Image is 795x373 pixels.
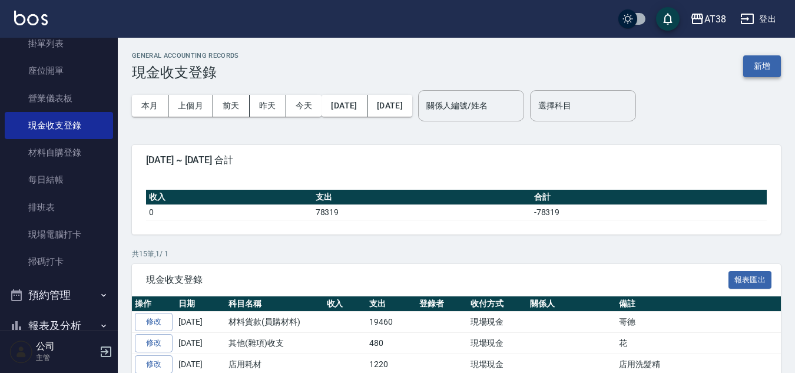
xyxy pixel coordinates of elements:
[175,312,226,333] td: [DATE]
[656,7,680,31] button: save
[146,274,728,286] span: 現金收支登錄
[367,95,412,117] button: [DATE]
[5,166,113,193] a: 每日結帳
[5,221,113,248] a: 現場電腦打卡
[5,139,113,166] a: 材料自購登錄
[685,7,731,31] button: AT38
[5,311,113,341] button: 報表及分析
[132,64,239,81] h3: 現金收支登錄
[704,12,726,27] div: AT38
[213,95,250,117] button: 前天
[132,52,239,60] h2: GENERAL ACCOUNTING RECORDS
[226,296,324,312] th: 科目名稱
[168,95,213,117] button: 上個月
[324,296,367,312] th: 收入
[313,190,531,205] th: 支出
[743,60,781,71] a: 新增
[146,204,313,220] td: 0
[226,333,324,354] td: 其他(雜項)收支
[527,296,616,312] th: 關係人
[531,190,767,205] th: 合計
[5,30,113,57] a: 掛單列表
[736,8,781,30] button: 登出
[313,204,531,220] td: 78319
[146,154,767,166] span: [DATE] ~ [DATE] 合計
[468,296,527,312] th: 收付方式
[5,57,113,84] a: 座位開單
[132,296,175,312] th: 操作
[146,190,313,205] th: 收入
[728,273,772,285] a: 報表匯出
[135,334,173,352] a: 修改
[5,280,113,311] button: 預約管理
[226,312,324,333] td: 材料貨款(員購材料)
[531,204,767,220] td: -78319
[366,333,416,354] td: 480
[5,194,113,221] a: 排班表
[322,95,367,117] button: [DATE]
[468,333,527,354] td: 現場現金
[135,313,173,331] a: 修改
[175,296,226,312] th: 日期
[286,95,322,117] button: 今天
[132,95,168,117] button: 本月
[5,248,113,275] a: 掃碼打卡
[366,312,416,333] td: 19460
[5,85,113,112] a: 營業儀表板
[366,296,416,312] th: 支出
[5,112,113,139] a: 現金收支登錄
[132,249,781,259] p: 共 15 筆, 1 / 1
[14,11,48,25] img: Logo
[468,312,527,333] td: 現場現金
[9,340,33,364] img: Person
[728,271,772,289] button: 報表匯出
[175,333,226,354] td: [DATE]
[416,296,468,312] th: 登錄者
[743,55,781,77] button: 新增
[250,95,286,117] button: 昨天
[36,352,96,363] p: 主管
[36,341,96,352] h5: 公司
